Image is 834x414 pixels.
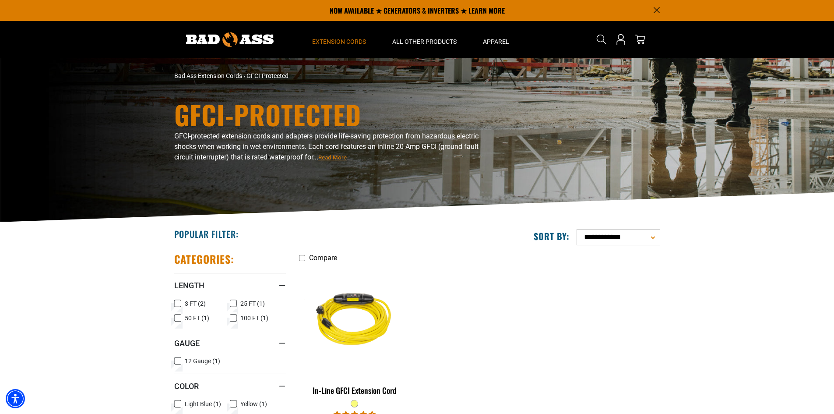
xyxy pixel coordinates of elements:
span: 50 FT (1) [185,315,209,321]
h2: Categories: [174,252,235,266]
a: Bad Ass Extension Cords [174,72,242,79]
nav: breadcrumbs [174,71,494,81]
span: Color [174,381,199,391]
div: Accessibility Menu [6,389,25,408]
span: All Other Products [392,38,457,46]
span: Yellow (1) [240,401,267,407]
span: 25 FT (1) [240,301,265,307]
span: Length [174,280,204,290]
summary: All Other Products [379,21,470,58]
span: GFCI-protected extension cords and adapters provide life-saving protection from hazardous electri... [174,132,479,161]
summary: Length [174,273,286,297]
a: Yellow In-Line GFCI Extension Cord [299,266,411,400]
span: Gauge [174,338,200,348]
summary: Extension Cords [299,21,379,58]
span: 3 FT (2) [185,301,206,307]
label: Sort by: [534,230,570,242]
summary: Color [174,374,286,398]
span: Apparel [483,38,509,46]
h2: Popular Filter: [174,228,239,240]
span: Read More [318,154,347,161]
span: Light Blue (1) [185,401,221,407]
span: 12 Gauge (1) [185,358,220,364]
img: Bad Ass Extension Cords [186,32,274,47]
span: Extension Cords [312,38,366,46]
img: Yellow [299,271,410,372]
summary: Search [595,32,609,46]
summary: Apparel [470,21,522,58]
span: › [243,72,245,79]
h1: GFCI-Protected [174,101,494,127]
span: Compare [309,254,337,262]
div: In-Line GFCI Extension Cord [299,386,411,394]
a: cart [633,34,647,45]
span: GFCI-Protected [246,72,289,79]
a: Open this option [614,21,628,58]
span: 100 FT (1) [240,315,268,321]
summary: Gauge [174,331,286,355]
